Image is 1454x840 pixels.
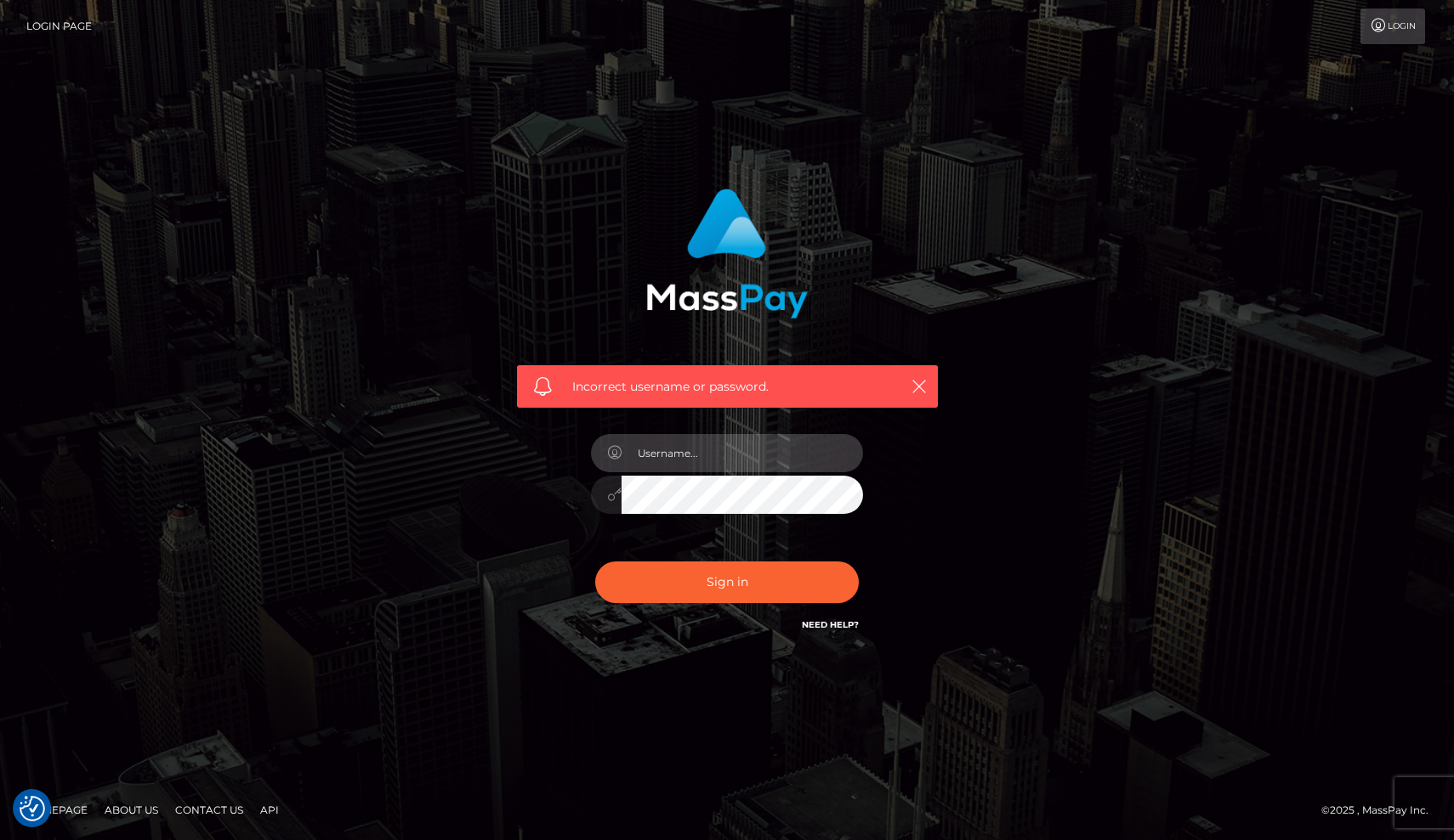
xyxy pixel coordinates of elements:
a: Homepage [19,797,94,823]
a: About Us [98,797,165,823]
img: Revisit consent button [20,796,45,821]
a: Need Help? [802,619,859,630]
a: Login Page [26,8,92,44]
a: Login [1360,8,1425,44]
a: Contact Us [168,797,250,823]
a: API [253,797,286,823]
span: Incorrect username or password. [572,378,883,396]
input: Username... [622,434,863,472]
button: Consent Preferences [20,796,45,821]
button: Sign in [595,561,859,603]
img: MassPay Login [646,189,808,319]
div: © 2025 , MassPay Inc. [1321,801,1441,820]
